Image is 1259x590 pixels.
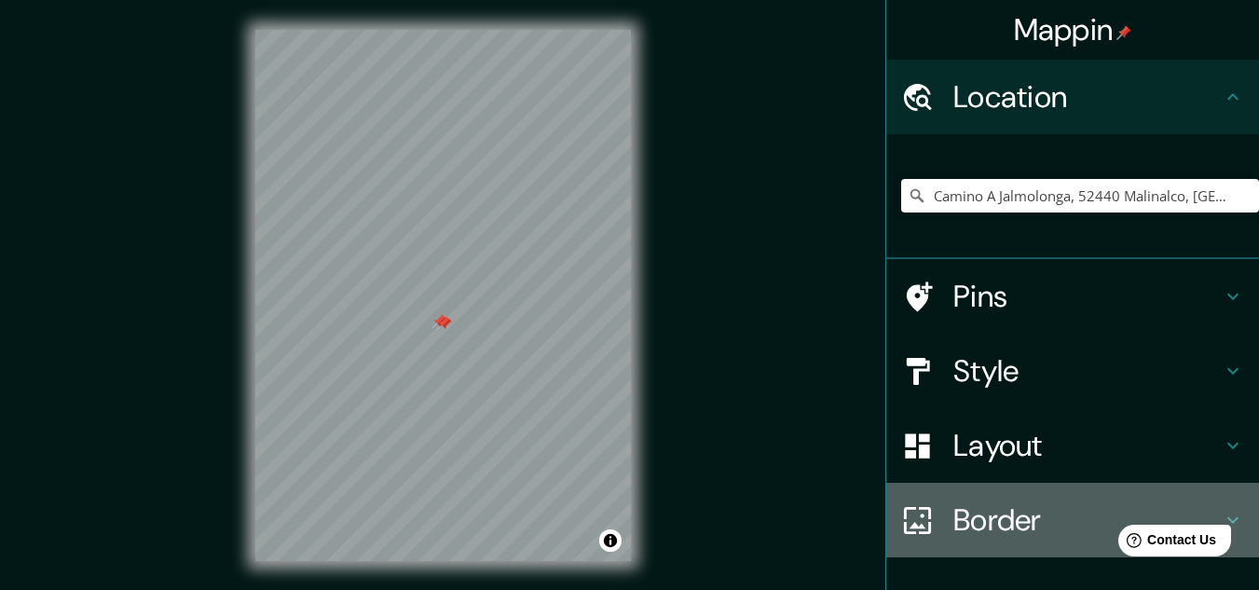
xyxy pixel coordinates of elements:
[953,78,1222,116] h4: Location
[886,334,1259,408] div: Style
[953,501,1222,539] h4: Border
[886,259,1259,334] div: Pins
[953,278,1222,315] h4: Pins
[901,179,1259,213] input: Pick your city or area
[953,352,1222,390] h4: Style
[886,408,1259,483] div: Layout
[599,529,622,552] button: Toggle attribution
[1014,11,1132,48] h4: Mappin
[255,30,631,561] canvas: Map
[886,483,1259,557] div: Border
[1093,517,1238,569] iframe: Help widget launcher
[953,427,1222,464] h4: Layout
[886,60,1259,134] div: Location
[1116,25,1131,40] img: pin-icon.png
